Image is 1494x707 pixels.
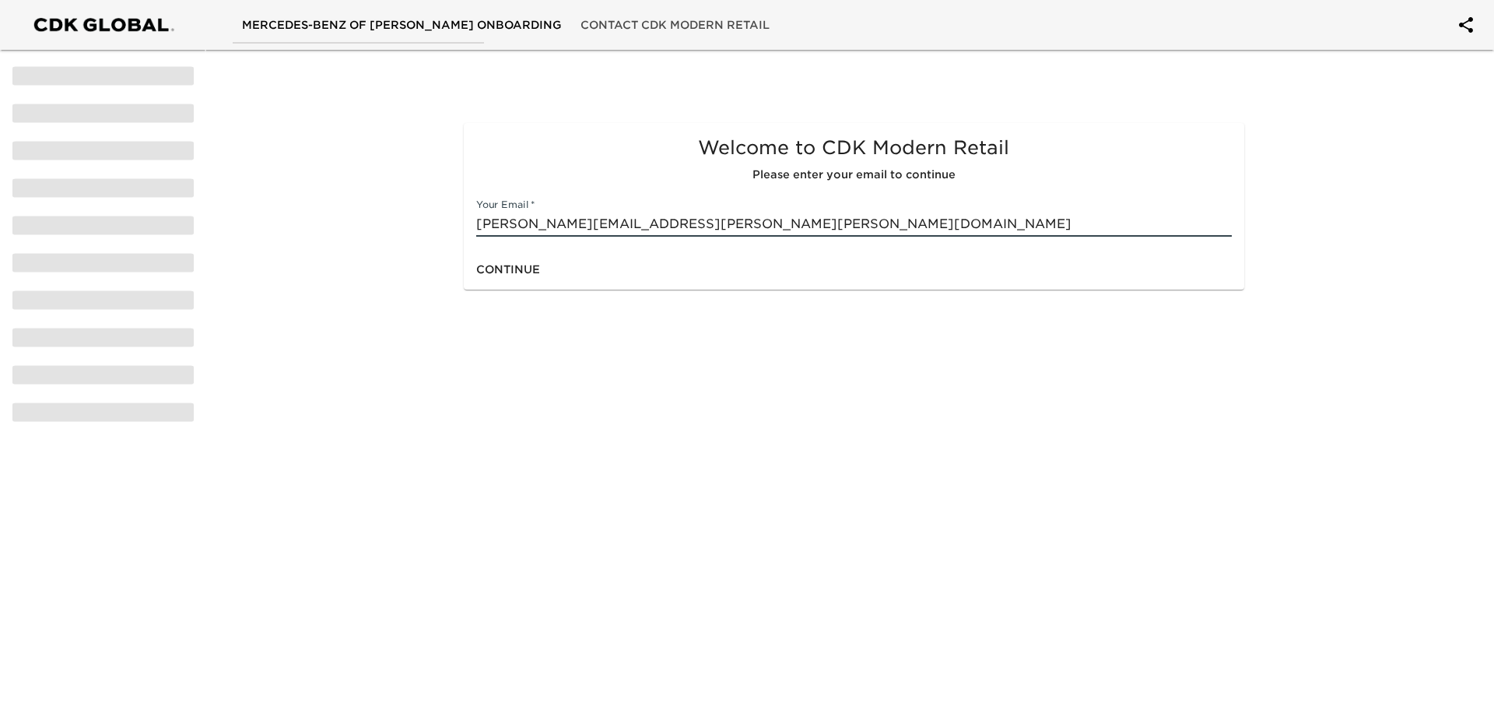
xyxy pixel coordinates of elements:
span: Continue [476,260,540,280]
button: account of current user [1447,6,1485,44]
span: Contact CDK Modern Retail [580,16,770,35]
h5: Welcome to CDK Modern Retail [476,135,1231,160]
h6: Please enter your email to continue [476,167,1231,184]
label: Your Email [476,200,535,209]
span: Mercedes-Benz of [PERSON_NAME] Onboarding [242,16,562,35]
button: Continue [470,255,546,284]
